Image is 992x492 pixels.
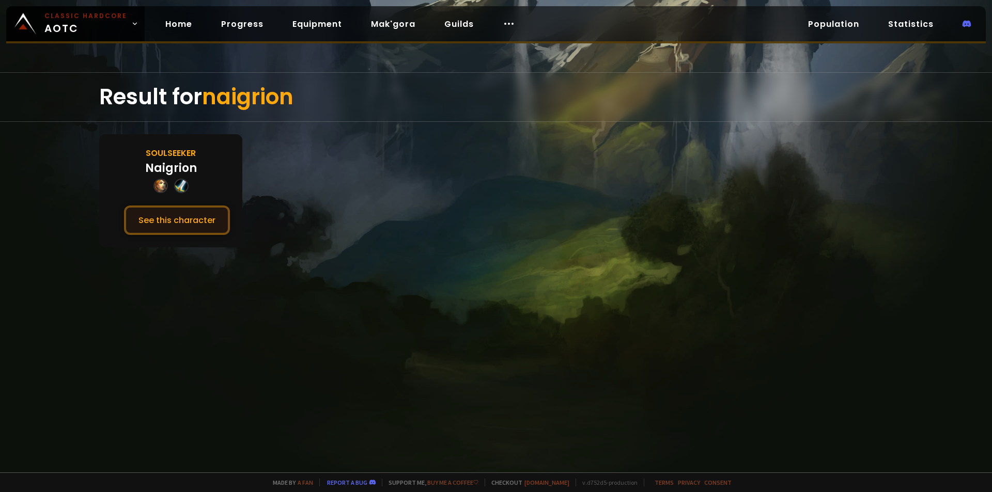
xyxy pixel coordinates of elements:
div: Soulseeker [146,147,196,160]
span: AOTC [44,11,127,36]
button: See this character [124,205,230,235]
a: Consent [704,479,732,486]
span: Support me, [382,479,478,486]
a: a fan [298,479,313,486]
span: Made by [267,479,313,486]
a: Terms [655,479,674,486]
a: Report a bug [327,479,367,486]
small: Classic Hardcore [44,11,127,21]
a: Guilds [436,13,482,35]
div: Naigrion [145,160,197,177]
a: Equipment [284,13,350,35]
a: Progress [213,13,272,35]
a: Mak'gora [363,13,424,35]
span: v. d752d5 - production [576,479,638,486]
span: naigrion [202,82,293,112]
a: Home [157,13,200,35]
a: Buy me a coffee [427,479,478,486]
a: Privacy [678,479,700,486]
a: Statistics [880,13,942,35]
a: [DOMAIN_NAME] [524,479,569,486]
a: Population [800,13,867,35]
a: Classic HardcoreAOTC [6,6,145,41]
span: Checkout [485,479,569,486]
div: Result for [99,73,893,121]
